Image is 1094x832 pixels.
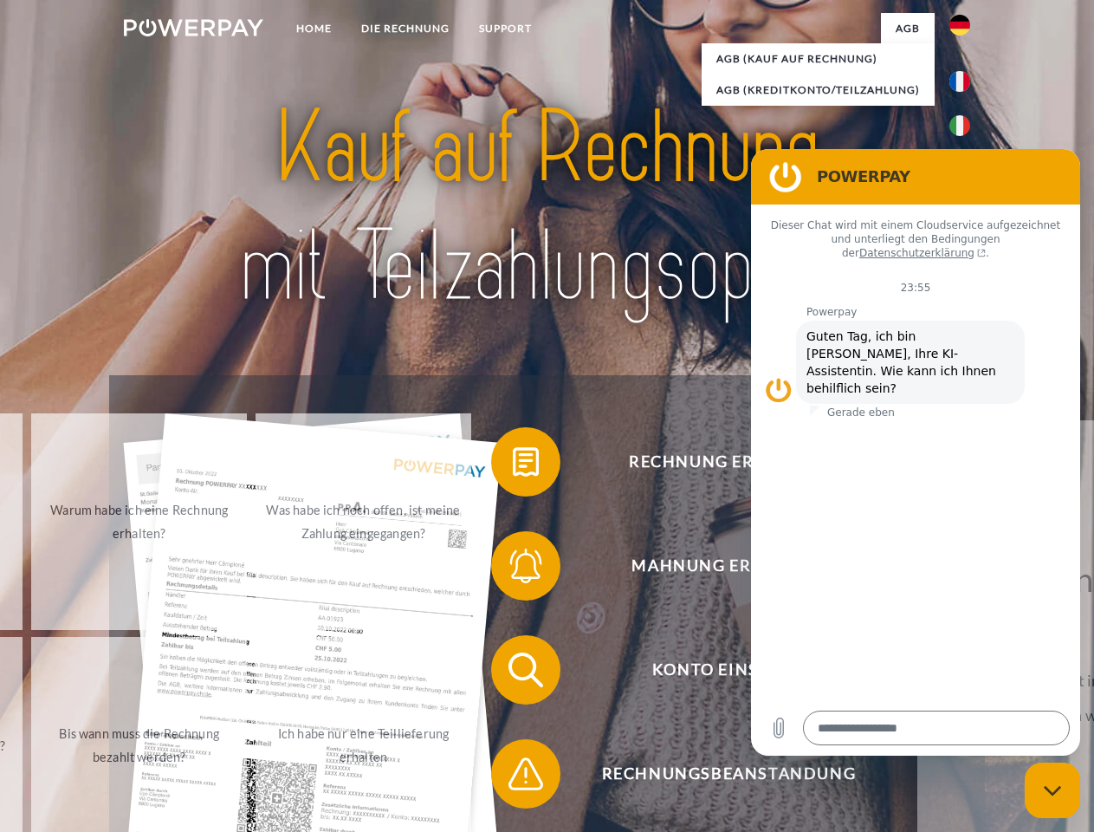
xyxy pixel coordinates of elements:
[282,13,346,44] a: Home
[266,722,461,769] div: Ich habe nur eine Teillieferung erhalten
[751,149,1080,756] iframe: Messaging-Fenster
[266,498,461,545] div: Was habe ich noch offen, ist meine Zahlung eingegangen?
[702,75,935,106] a: AGB (Kreditkonto/Teilzahlung)
[504,752,547,796] img: qb_warning.svg
[491,635,942,705] button: Konto einsehen
[165,83,929,332] img: title-powerpay_de.svg
[504,648,547,692] img: qb_search.svg
[949,71,970,92] img: fr
[124,19,263,36] img: logo-powerpay-white.svg
[949,115,970,136] img: it
[516,635,941,705] span: Konto einsehen
[1025,763,1080,818] iframe: Schaltfläche zum Öffnen des Messaging-Fensters; Konversation läuft
[491,739,942,809] button: Rechnungsbeanstandung
[42,498,236,545] div: Warum habe ich eine Rechnung erhalten?
[256,413,471,630] a: Was habe ich noch offen, ist meine Zahlung eingegangen?
[949,15,970,36] img: de
[464,13,547,44] a: SUPPORT
[42,722,236,769] div: Bis wann muss die Rechnung bezahlt werden?
[346,13,464,44] a: DIE RECHNUNG
[881,13,935,44] a: agb
[702,43,935,75] a: AGB (Kauf auf Rechnung)
[516,739,941,809] span: Rechnungsbeanstandung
